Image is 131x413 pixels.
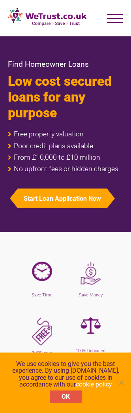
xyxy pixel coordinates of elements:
img: new-logo.png [8,8,87,26]
img: free-purple.png [32,317,52,345]
li: No upfront fees or hidden charges [8,165,123,173]
img: wall-clock.png [32,262,52,281]
span: We use cookies to give you the best experience. By using [DOMAIN_NAME], you agree to our use of c... [8,360,123,388]
span: Find [8,60,23,69]
li: Free property valuation [8,130,123,138]
img: Unbiased-purple.png [80,317,101,334]
span: No [117,379,125,387]
button: OK [50,390,82,403]
li: From £10,000 to £10 million [8,154,123,161]
h5: Save Time [24,292,60,298]
a: cookie policy [76,381,112,388]
span: Homeowner Loans [25,60,89,69]
h5: 100% Unbiased [72,348,109,354]
h5: Save Money [72,292,109,298]
h5: 100% Free [24,350,60,356]
li: Poor credit plans available [8,142,123,150]
button: Start Loan Application Now [18,189,107,208]
h1: Low cost secured loans for any purpose [8,74,123,121]
img: save-money.png [80,262,101,285]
